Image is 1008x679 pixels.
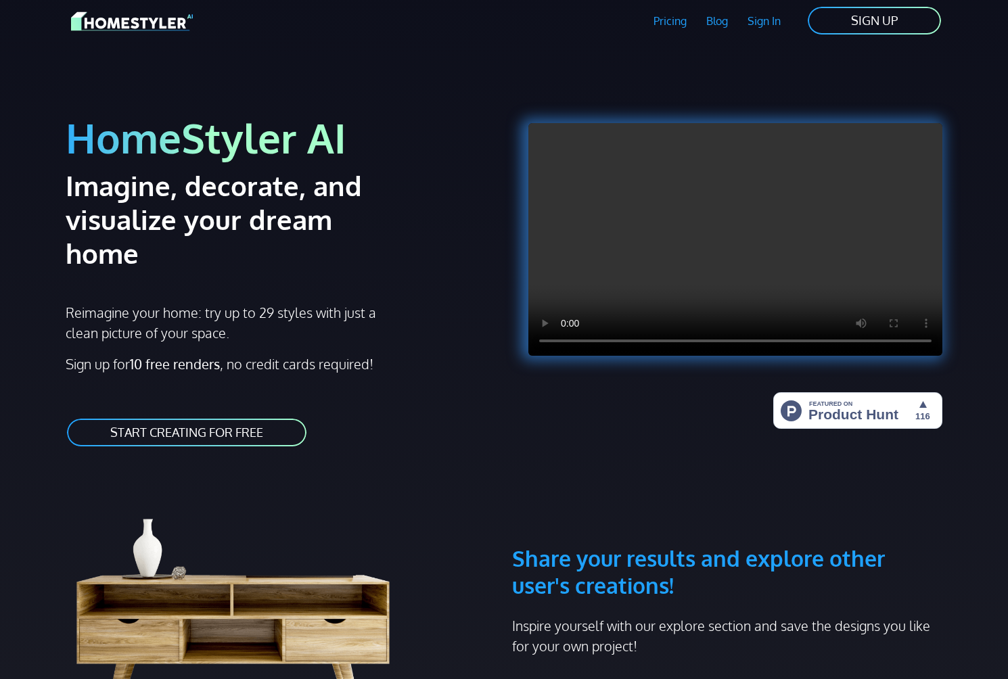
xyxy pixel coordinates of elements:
[737,5,790,37] a: Sign In
[696,5,737,37] a: Blog
[66,417,308,448] a: START CREATING FOR FREE
[66,168,410,270] h2: Imagine, decorate, and visualize your dream home
[66,302,388,343] p: Reimagine your home: try up to 29 styles with just a clean picture of your space.
[66,354,496,374] p: Sign up for , no credit cards required!
[71,9,193,33] img: HomeStyler AI logo
[512,615,942,656] p: Inspire yourself with our explore section and save the designs you like for your own project!
[512,480,942,599] h3: Share your results and explore other user's creations!
[66,112,496,163] h1: HomeStyler AI
[773,392,942,429] img: HomeStyler AI - Interior Design Made Easy: One Click to Your Dream Home | Product Hunt
[130,355,220,373] strong: 10 free renders
[806,5,942,36] a: SIGN UP
[644,5,697,37] a: Pricing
